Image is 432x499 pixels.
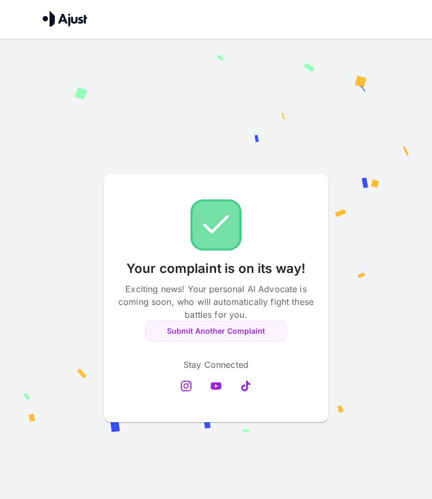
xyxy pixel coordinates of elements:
p: Stay Connected [183,358,249,371]
img: Ajust [43,11,87,27]
p: Exciting news! Your personal AI Advocate is coming soon, who will automatically fight these battl... [117,283,315,321]
img: Check! [190,199,242,251]
button: Submit Another Complaint [145,321,287,342]
p: Your complaint is on its way! [126,259,306,278]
